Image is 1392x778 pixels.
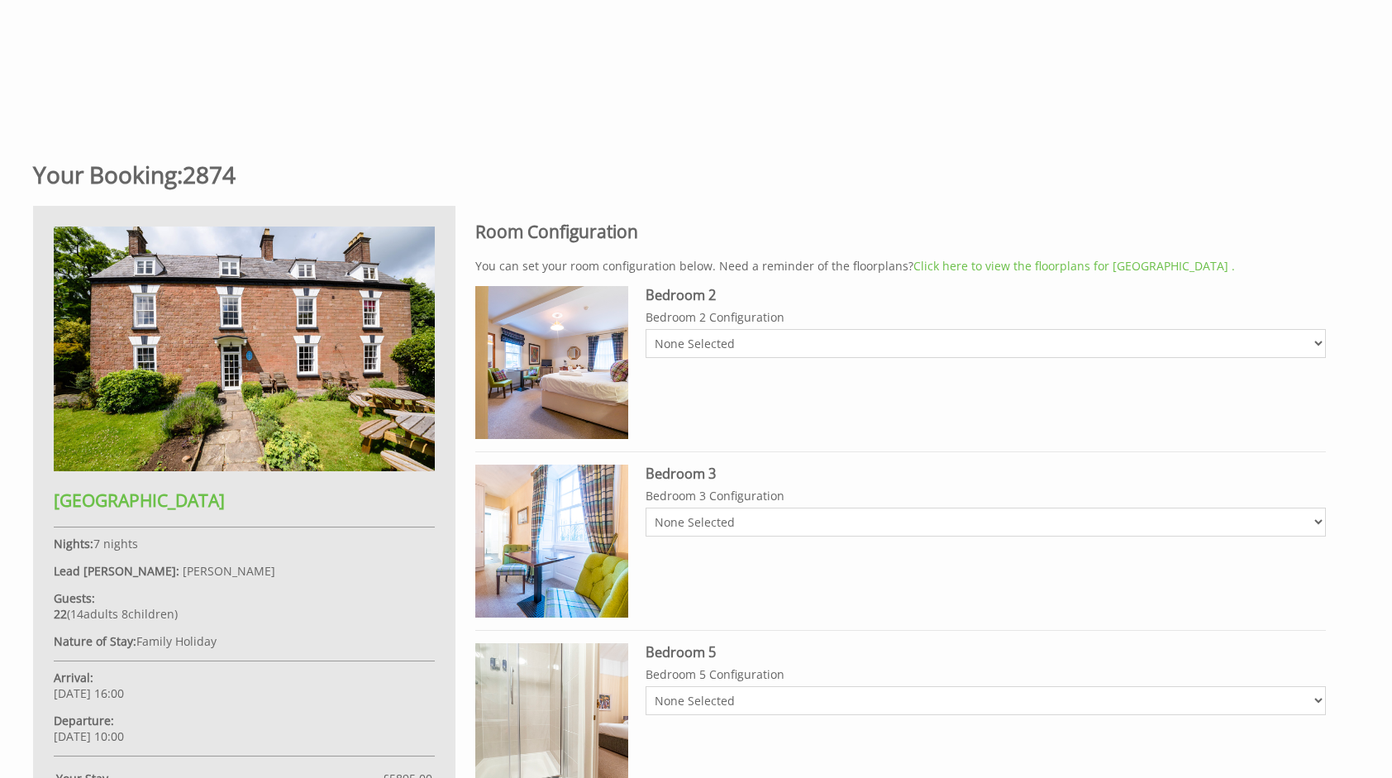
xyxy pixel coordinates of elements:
h1: 2874 [33,159,1339,190]
strong: Nature of Stay: [54,633,136,649]
p: [DATE] 16:00 [54,670,435,701]
h3: Bedroom 2 [646,286,1326,304]
h3: Bedroom 3 [646,465,1326,483]
p: You can set your room configuration below. Need a reminder of the floorplans? [475,258,1326,274]
img: An image of 'Forest House ' [54,227,435,471]
p: Family Holiday [54,633,435,649]
span: ( ) [54,606,178,622]
span: child [118,606,174,622]
span: 14 [70,606,83,622]
strong: Lead [PERSON_NAME]: [54,563,179,579]
label: Bedroom 2 Configuration [646,309,1326,325]
strong: 22 [54,606,67,622]
span: s [112,606,118,622]
span: ren [155,606,174,622]
p: 7 nights [54,536,435,551]
a: Your Booking: [33,159,183,190]
a: [GEOGRAPHIC_DATA] [54,459,435,512]
span: [PERSON_NAME] [183,563,275,579]
span: 8 [122,606,128,622]
h2: [GEOGRAPHIC_DATA] [54,489,435,512]
p: [DATE] 10:00 [54,713,435,744]
img: Room Image [475,465,628,618]
img: Room Image [475,286,628,439]
h3: Bedroom 5 [646,643,1326,661]
label: Bedroom 5 Configuration [646,666,1326,682]
span: adult [70,606,118,622]
h2: Room Configuration [475,220,1326,243]
strong: Departure: [54,713,114,728]
a: Click here to view the floorplans for [GEOGRAPHIC_DATA] . [913,258,1235,274]
iframe: Customer reviews powered by Trustpilot [10,2,1382,126]
strong: Guests: [54,590,95,606]
strong: Arrival: [54,670,93,685]
strong: Nights: [54,536,93,551]
label: Bedroom 3 Configuration [646,488,1326,504]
